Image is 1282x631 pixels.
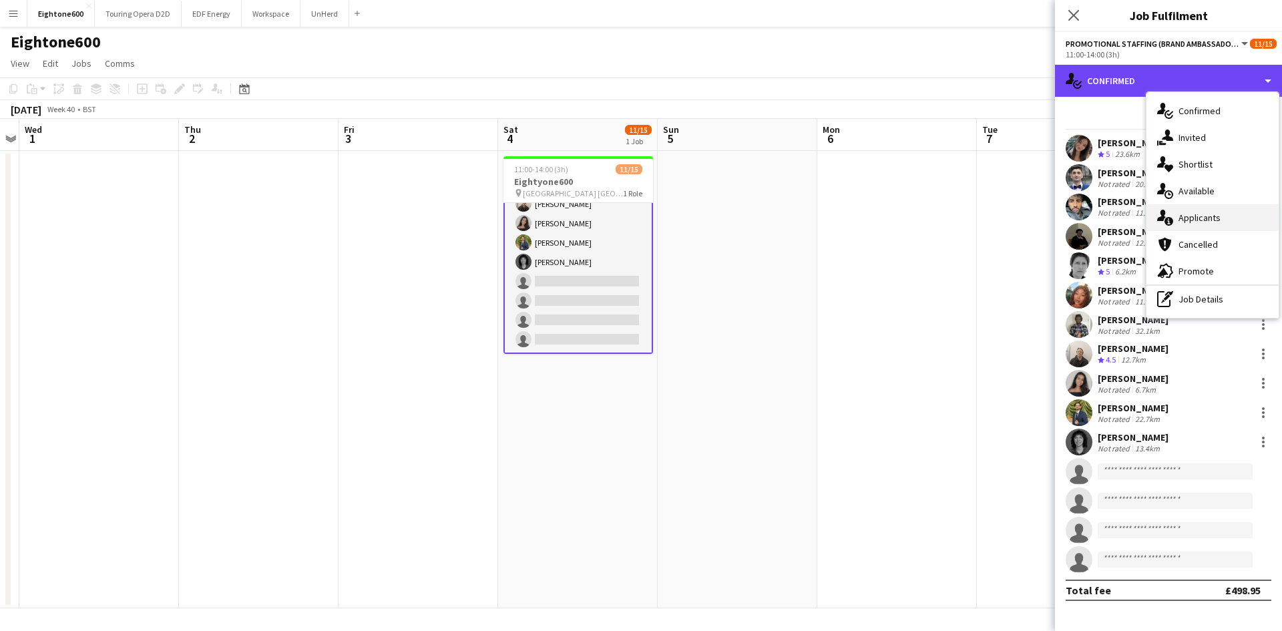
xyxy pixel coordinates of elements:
[1098,196,1185,208] div: [PERSON_NAME]
[1106,266,1110,276] span: 5
[23,131,42,146] span: 1
[83,104,96,114] div: BST
[1098,226,1168,238] div: [PERSON_NAME]
[663,124,679,136] span: Sun
[1179,158,1213,170] span: Shortlist
[1098,238,1132,248] div: Not rated
[182,1,242,27] button: EDF Energy
[37,55,63,72] a: Edit
[1098,326,1132,336] div: Not rated
[1098,314,1168,326] div: [PERSON_NAME]
[43,57,58,69] span: Edit
[1098,137,1168,149] div: [PERSON_NAME]
[1098,179,1132,189] div: Not rated
[1179,238,1218,250] span: Cancelled
[1112,266,1138,278] div: 6.2km
[980,131,998,146] span: 7
[1179,212,1221,224] span: Applicants
[1098,431,1168,443] div: [PERSON_NAME]
[1106,355,1116,365] span: 4.5
[71,57,91,69] span: Jobs
[1098,414,1132,424] div: Not rated
[66,55,97,72] a: Jobs
[1132,443,1162,453] div: 13.4km
[11,103,41,116] div: [DATE]
[1098,373,1168,385] div: [PERSON_NAME]
[1132,326,1162,336] div: 32.1km
[1179,265,1214,277] span: Promote
[1098,254,1168,266] div: [PERSON_NAME]
[344,124,355,136] span: Fri
[1055,65,1282,97] div: Confirmed
[1098,296,1132,306] div: Not rated
[11,32,101,52] h1: Eightone600
[626,136,651,146] div: 1 Job
[300,1,349,27] button: UnHerd
[1098,402,1168,414] div: [PERSON_NAME]
[1179,132,1206,144] span: Invited
[823,124,840,136] span: Mon
[625,125,652,135] span: 11/15
[242,1,300,27] button: Workspace
[1066,39,1239,49] span: Promotional Staffing (Brand Ambassadors)
[1098,443,1132,453] div: Not rated
[503,156,653,354] app-job-card: 11:00-14:00 (3h)11/15Eightyone600 [GEOGRAPHIC_DATA] [GEOGRAPHIC_DATA]1 Role[PERSON_NAME][PERSON_N...
[616,164,642,174] span: 11/15
[501,131,518,146] span: 4
[99,55,140,72] a: Comms
[1098,167,1168,179] div: [PERSON_NAME]
[44,104,77,114] span: Week 40
[11,57,29,69] span: View
[1132,208,1162,218] div: 11.2km
[25,124,42,136] span: Wed
[1132,296,1162,306] div: 11.7km
[1118,355,1148,366] div: 12.7km
[5,55,35,72] a: View
[27,1,95,27] button: Eightone600
[1250,39,1277,49] span: 11/15
[1055,7,1282,24] h3: Job Fulfilment
[95,1,182,27] button: Touring Opera D2D
[821,131,840,146] span: 6
[1066,584,1111,597] div: Total fee
[342,131,355,146] span: 3
[1066,39,1250,49] button: Promotional Staffing (Brand Ambassadors)
[182,131,201,146] span: 2
[514,164,568,174] span: 11:00-14:00 (3h)
[661,131,679,146] span: 5
[105,57,135,69] span: Comms
[1179,105,1221,117] span: Confirmed
[1132,385,1158,395] div: 6.7km
[503,176,653,188] h3: Eightyone600
[1225,584,1261,597] div: £498.95
[1146,286,1279,312] div: Job Details
[1106,149,1110,159] span: 5
[1132,179,1162,189] div: 20.8km
[982,124,998,136] span: Tue
[1066,49,1271,59] div: 11:00-14:00 (3h)
[184,124,201,136] span: Thu
[1132,414,1162,424] div: 22.7km
[1098,343,1168,355] div: [PERSON_NAME]
[1098,385,1132,395] div: Not rated
[503,124,518,136] span: Sat
[1132,238,1162,248] div: 12.8km
[1112,149,1142,160] div: 23.6km
[1179,185,1215,197] span: Available
[623,188,642,198] span: 1 Role
[1098,208,1132,218] div: Not rated
[523,188,623,198] span: [GEOGRAPHIC_DATA] [GEOGRAPHIC_DATA]
[1098,284,1168,296] div: [PERSON_NAME]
